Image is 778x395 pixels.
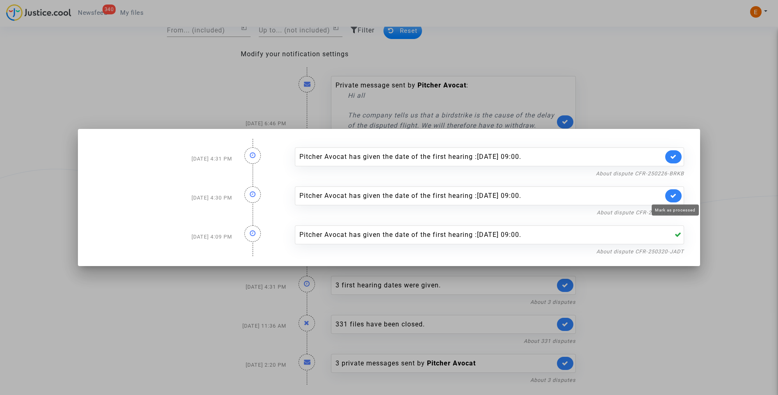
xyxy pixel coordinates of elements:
div: [DATE] 4:09 PM [88,217,238,256]
div: Pitcher Avocat has given the date of the first hearing :[DATE] 09:00. [299,191,664,201]
a: About dispute CFR-250320-JADT [596,248,684,255]
div: Pitcher Avocat has given the date of the first hearing :[DATE] 09:00. [299,152,664,162]
a: About dispute CFR-250312-A2EV [597,209,684,216]
div: [DATE] 4:30 PM [88,178,238,217]
div: Pitcher Avocat has given the date of the first hearing :[DATE] 09:00. [299,230,664,240]
div: [DATE] 4:31 PM [88,139,238,178]
a: About dispute CFR-250226-BRKB [596,170,684,177]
